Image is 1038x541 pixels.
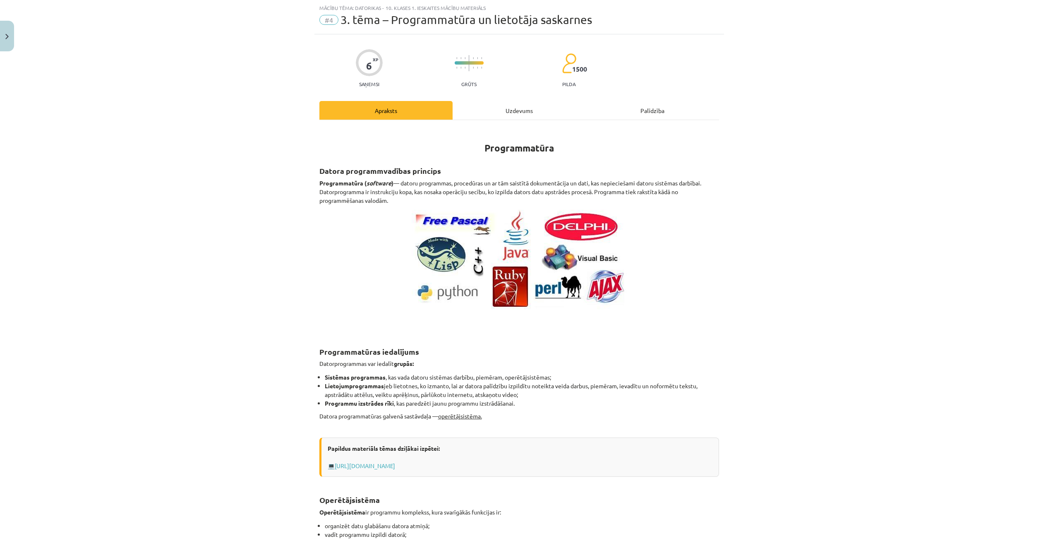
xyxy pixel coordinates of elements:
strong: Operētājsistēma [319,495,380,505]
li: organizēt datu glabāšanu datora atmiņā; [325,522,719,530]
em: software [367,179,391,187]
img: students-c634bb4e5e11cddfef0936a35e636f08e4e9abd3cc4e673bd6f9a4125e45ecb1.svg [562,53,576,74]
div: 💻 [319,438,719,477]
strong: Programmu izstrādes rīki [325,399,394,407]
li: vadīt programmu izpildi datorā; [325,530,719,539]
div: Mācību tēma: Datorikas - 10. klases 1. ieskaites mācību materiāls [319,5,719,11]
span: 1500 [572,65,587,73]
strong: Papildus materiāls tēmas dziļākai izpētei: [328,445,440,452]
u: operētājsistēma. [438,412,482,420]
p: Datora programmatūras galvenā sastāvdaļa — [319,412,719,429]
div: Uzdevums [453,101,586,120]
li: , kas paredzēti jaunu programmu izstrādāšanai. [325,399,719,408]
img: icon-short-line-57e1e144782c952c97e751825c79c345078a6d821885a25fce030b3d8c18986b.svg [481,67,482,69]
strong: Programmatūra ( ) [319,179,393,187]
img: icon-short-line-57e1e144782c952c97e751825c79c345078a6d821885a25fce030b3d8c18986b.svg [477,67,478,69]
img: icon-short-line-57e1e144782c952c97e751825c79c345078a6d821885a25fce030b3d8c18986b.svg [477,57,478,59]
div: 6 [366,60,372,72]
div: Palīdzība [586,101,719,120]
span: 3. tēma – Programmatūra un lietotāja saskarnes [340,13,592,26]
li: jeb lietotnes, ko izmanto, lai ar datora palīdzību izpildītu noteikta veida darbus, piemēram, iev... [325,382,719,399]
strong: Programmatūras iedalījums [319,347,419,356]
span: XP [373,57,378,62]
p: Saņemsi [356,81,383,87]
p: ir programmu komplekss, kura svarīgākās funkcijas ir: [319,508,719,517]
img: icon-short-line-57e1e144782c952c97e751825c79c345078a6d821885a25fce030b3d8c18986b.svg [465,57,465,59]
strong: Sistēmas programmas [325,373,386,381]
li: , kas vada datoru sistēmas darbību, piemēram, operētājsistēmas; [325,373,719,382]
strong: Datora programmvadības princips [319,166,441,176]
strong: grupās: [394,360,414,367]
p: — datoru programmas, procedūras un ar tām saistītā dokumentācija un dati, kas nepieciešami datoru... [319,179,719,205]
img: icon-short-line-57e1e144782c952c97e751825c79c345078a6d821885a25fce030b3d8c18986b.svg [473,67,474,69]
div: Apraksts [319,101,453,120]
img: icon-short-line-57e1e144782c952c97e751825c79c345078a6d821885a25fce030b3d8c18986b.svg [473,57,474,59]
img: icon-long-line-d9ea69661e0d244f92f715978eff75569469978d946b2353a9bb055b3ed8787d.svg [469,55,470,71]
p: Grūts [461,81,477,87]
p: pilda [562,81,575,87]
img: icon-short-line-57e1e144782c952c97e751825c79c345078a6d821885a25fce030b3d8c18986b.svg [465,67,465,69]
strong: Programmatūra [484,142,554,154]
p: Datorprogrammas var iedalīt [319,359,719,368]
span: #4 [319,15,338,25]
strong: Operētājsistēma [319,508,365,516]
strong: Lietojumprogrammas [325,382,384,390]
a: [URL][DOMAIN_NAME] [335,462,395,469]
img: icon-short-line-57e1e144782c952c97e751825c79c345078a6d821885a25fce030b3d8c18986b.svg [481,57,482,59]
img: icon-close-lesson-0947bae3869378f0d4975bcd49f059093ad1ed9edebbc8119c70593378902aed.svg [5,34,9,39]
